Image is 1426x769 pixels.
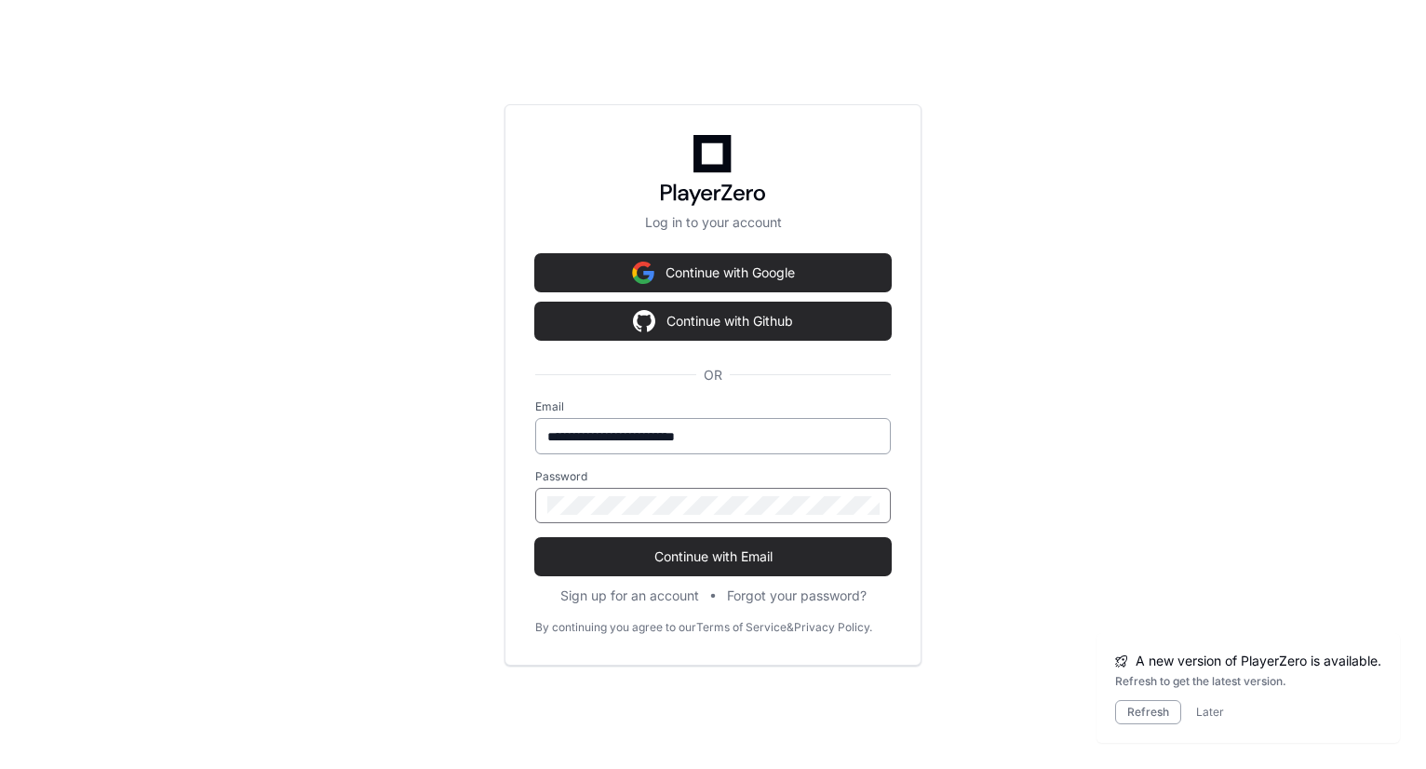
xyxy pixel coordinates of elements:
div: Refresh to get the latest version. [1115,674,1381,689]
label: Password [535,469,891,484]
span: OR [696,366,730,384]
a: Terms of Service [696,620,787,635]
div: & [787,620,794,635]
p: Log in to your account [535,213,891,232]
button: Continue with Github [535,303,891,340]
img: Sign in with google [632,254,654,291]
span: A new version of PlayerZero is available. [1136,652,1381,670]
img: Sign in with google [633,303,655,340]
button: Forgot your password? [727,587,867,605]
span: Continue with Email [535,547,891,566]
label: Email [535,399,891,414]
div: By continuing you agree to our [535,620,696,635]
button: Later [1196,705,1224,720]
a: Privacy Policy. [794,620,872,635]
button: Refresh [1115,700,1181,724]
button: Sign up for an account [560,587,699,605]
button: Continue with Email [535,538,891,575]
button: Continue with Google [535,254,891,291]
